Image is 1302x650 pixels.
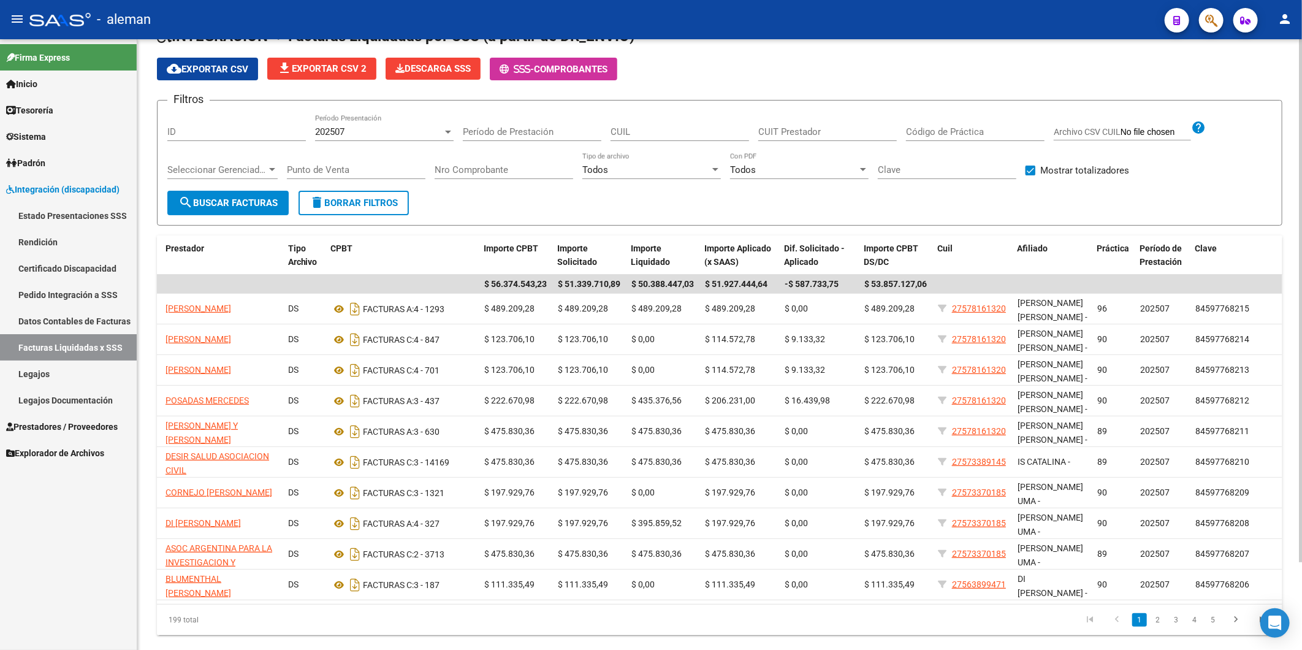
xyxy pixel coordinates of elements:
span: Clave [1195,243,1217,253]
span: DS [288,426,299,436]
span: 84597768208 [1195,518,1249,528]
datatable-header-cell: Afiliado [1013,235,1092,289]
span: [PERSON_NAME] [166,334,231,344]
datatable-header-cell: Prestador [161,235,283,289]
span: DS [288,549,299,559]
datatable-header-cell: Dif. Solicitado - Aplicado [780,235,859,289]
span: 202507 [1140,304,1170,313]
a: 5 [1206,613,1220,627]
span: 27573370185 [952,518,1006,528]
span: [PERSON_NAME] Y [PERSON_NAME] [166,421,238,445]
li: page 5 [1204,610,1222,630]
span: 84597768213 [1195,365,1249,375]
span: 84597768212 [1195,396,1249,405]
span: FACTURAS C: [363,457,414,467]
span: 202507 [1140,579,1170,589]
span: [PERSON_NAME] [PERSON_NAME] - [1018,390,1087,414]
div: 4 - 327 [331,514,474,533]
span: [PERSON_NAME] [PERSON_NAME] - [1018,421,1087,445]
span: Afiliado [1018,243,1048,253]
a: 2 [1151,613,1165,627]
span: $ 197.929,76 [705,518,755,528]
span: $ 489.209,28 [705,304,755,313]
span: FACTURAS A: [363,396,414,406]
span: Tipo Archivo [288,243,318,267]
mat-icon: help [1191,120,1206,135]
span: 84597768206 [1195,579,1249,589]
span: 27578161320 [952,426,1006,436]
span: [PERSON_NAME] UMA - [1018,543,1083,567]
span: [PERSON_NAME] [PERSON_NAME] - [1018,359,1087,383]
span: POSADAS MERCEDES [166,396,249,405]
span: $ 9.133,32 [785,365,825,375]
span: ASOC ARGENTINA PARA LA INVESTIGACION Y ASISTENCIA DE LA PERSONA CON AUTISMO [166,543,278,595]
span: - aleman [97,6,151,33]
span: 89 [1097,457,1107,467]
button: Buscar Facturas [167,191,289,215]
span: $ 475.830,36 [558,426,608,436]
span: FACTURAS C: [363,580,414,590]
span: $ 0,00 [631,334,655,344]
span: FACTURAS C: [363,488,414,498]
button: Borrar Filtros [299,191,409,215]
span: Firma Express [6,51,70,64]
span: $ 123.706,10 [558,365,608,375]
span: Explorador de Archivos [6,446,104,460]
span: $ 475.830,36 [864,457,915,467]
span: 96 [1097,304,1107,313]
button: Descarga SSS [386,58,481,80]
span: $ 475.830,36 [558,549,608,559]
span: Cuil [938,243,953,253]
span: 90 [1097,518,1107,528]
span: 84597768209 [1195,487,1249,497]
mat-icon: delete [310,195,324,210]
span: $ 51.927.444,64 [705,279,767,289]
app-download-masive: Descarga masiva de comprobantes (adjuntos) [386,58,481,80]
span: 84597768214 [1195,334,1249,344]
div: 3 - 187 [331,575,474,595]
span: $ 114.572,78 [705,365,755,375]
span: $ 0,00 [785,457,808,467]
span: $ 0,00 [785,304,808,313]
span: 27573370185 [952,487,1006,497]
span: CORNEJO [PERSON_NAME] [166,487,272,497]
span: DS [288,487,299,497]
span: $ 123.706,10 [484,334,535,344]
span: $ 50.388.447,03 [631,279,694,289]
span: $ 475.830,36 [558,457,608,467]
span: DS [288,304,299,313]
span: 84597768215 [1195,304,1249,313]
a: go to first page [1078,613,1102,627]
a: go to next page [1224,613,1247,627]
div: 3 - 437 [331,391,474,411]
span: $ 475.830,36 [705,426,755,436]
datatable-header-cell: Importe CPBT [479,235,553,289]
span: DS [288,334,299,344]
input: Archivo CSV CUIL [1121,127,1191,138]
span: Importe Solicitado [558,243,598,267]
datatable-header-cell: Importe Aplicado (x SAAS) [700,235,780,289]
div: 4 - 847 [331,330,474,350]
span: $ 197.929,76 [864,518,915,528]
a: 3 [1169,613,1184,627]
span: Importe CPBT [484,243,539,253]
h3: Filtros [167,91,210,108]
span: $ 123.706,10 [558,334,608,344]
span: 90 [1097,365,1107,375]
i: Descargar documento [347,391,363,411]
span: 84597768207 [1195,549,1249,559]
span: 90 [1097,396,1107,405]
span: $ 206.231,00 [705,396,755,405]
span: [PERSON_NAME] [166,304,231,313]
span: DS [288,365,299,375]
span: $ 114.572,78 [705,334,755,344]
span: DI [PERSON_NAME] - [1018,574,1087,598]
i: Descargar documento [347,514,363,533]
span: 202507 [1140,396,1170,405]
span: 90 [1097,487,1107,497]
span: DI [PERSON_NAME] [166,518,241,528]
span: $ 111.335,49 [558,579,608,589]
span: $ 0,00 [785,487,808,497]
span: Descarga SSS [395,63,471,74]
span: $ 16.439,98 [785,396,830,405]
